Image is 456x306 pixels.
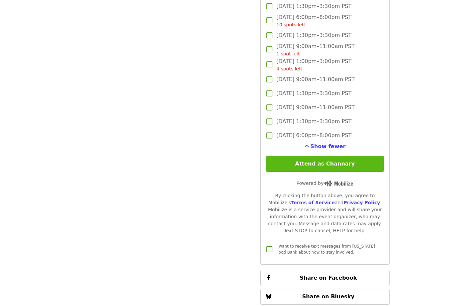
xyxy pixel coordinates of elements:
span: [DATE] 1:30pm–3:30pm PST [276,89,352,97]
span: [DATE] 6:00pm–8:00pm PST [276,131,352,139]
span: 10 spots left [276,22,305,27]
span: Powered by [296,181,353,186]
img: Powered by Mobilize [323,181,353,187]
div: By clicking the button above, you agree to Mobilize's and . Mobilize is a service provider and wi... [266,192,384,234]
span: [DATE] 9:00am–11:00am PST [276,103,355,111]
span: Share on Bluesky [302,293,355,300]
a: Terms of Service [291,200,335,205]
span: [DATE] 9:00am–11:00am PST [276,75,355,83]
span: I want to receive text messages from [US_STATE] Food Bank about how to stay involved. [276,244,375,255]
span: [DATE] 6:00pm–8:00pm PST [276,13,352,28]
button: Attend as Channary [266,156,384,172]
button: Share on Bluesky [260,289,390,305]
span: 1 spot left [276,51,300,56]
button: Share on Facebook [260,270,390,286]
span: [DATE] 1:30pm–3:30pm PST [276,2,352,10]
span: Share on Facebook [300,275,357,281]
span: 4 spots left [276,66,302,71]
button: See more timeslots [304,142,346,150]
span: [DATE] 1:30pm–3:30pm PST [276,117,352,125]
a: Privacy Policy [344,200,380,205]
span: [DATE] 1:00pm–3:00pm PST [276,57,352,72]
span: [DATE] 9:00am–11:00am PST [276,42,355,57]
span: Show fewer [310,143,346,149]
span: [DATE] 1:30pm–3:30pm PST [276,31,352,39]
